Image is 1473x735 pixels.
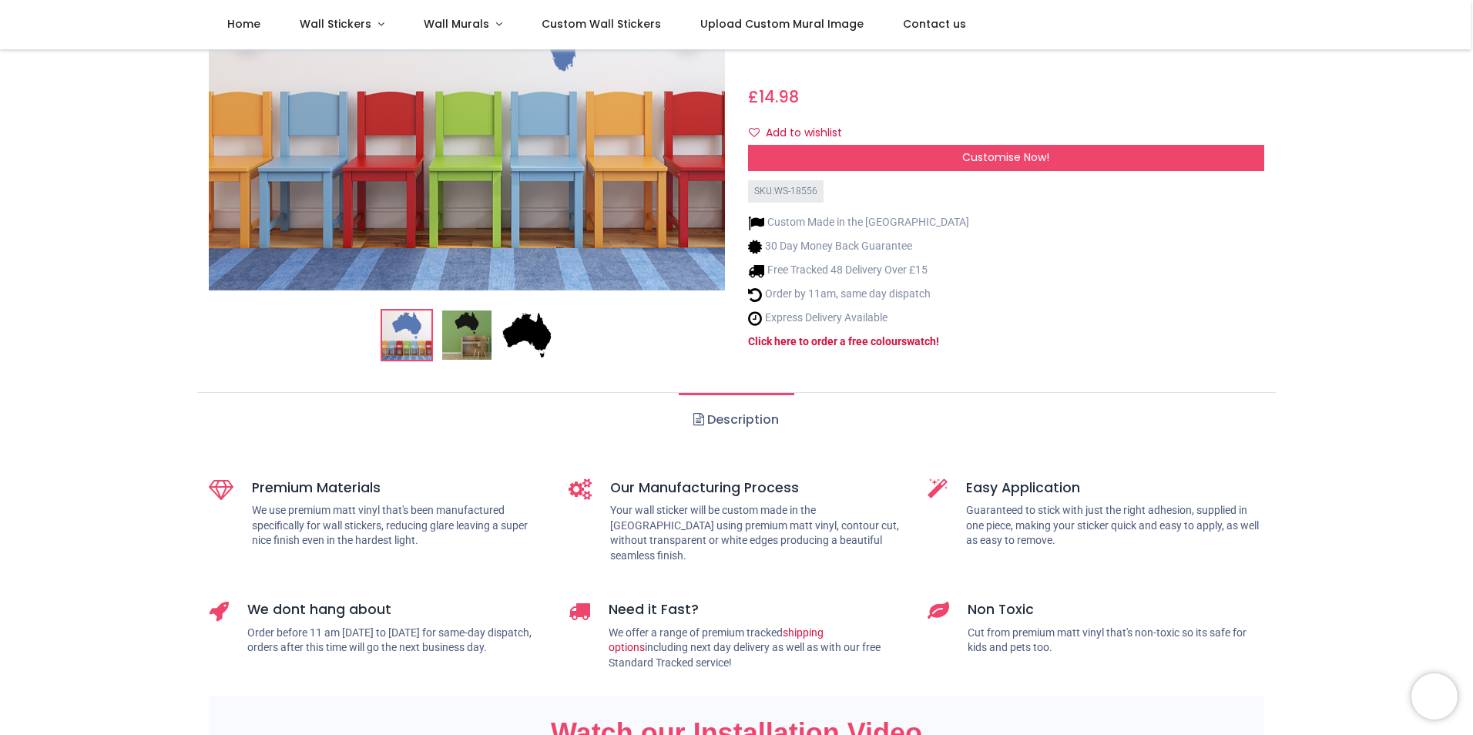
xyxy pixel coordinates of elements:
p: Your wall sticker will be custom made in the [GEOGRAPHIC_DATA] using premium matt vinyl, contour ... [610,503,905,563]
li: Custom Made in the [GEOGRAPHIC_DATA] [748,215,969,231]
span: Home [227,16,260,32]
span: Custom Wall Stickers [542,16,661,32]
i: Add to wishlist [749,127,760,138]
h5: Non Toxic [968,600,1264,619]
p: We offer a range of premium tracked including next day delivery as well as with our free Standard... [609,626,905,671]
a: Click here to order a free colour [748,335,901,347]
a: ! [936,335,939,347]
p: Guaranteed to stick with just the right adhesion, supplied in one piece, making your sticker quic... [966,503,1264,549]
h5: Premium Materials [252,478,545,498]
h5: Our Manufacturing Process [610,478,905,498]
li: Free Tracked 48 Delivery Over £15 [748,263,969,279]
p: Cut from premium matt vinyl that's non-toxic so its safe for kids and pets too. [968,626,1264,656]
a: swatch [901,335,936,347]
iframe: Brevo live chat [1411,673,1458,720]
h5: We dont hang about [247,600,545,619]
span: Wall Stickers [300,16,371,32]
button: Add to wishlistAdd to wishlist [748,120,855,146]
img: WS-18556-02 [442,310,492,360]
div: SKU: WS-18556 [748,180,824,203]
p: We use premium matt vinyl that's been manufactured specifically for wall stickers, reducing glare... [252,503,545,549]
span: Upload Custom Mural Image [700,16,864,32]
h5: Easy Application [966,478,1264,498]
h5: Need it Fast? [609,600,905,619]
p: Order before 11 am [DATE] to [DATE] for same-day dispatch, orders after this time will go the nex... [247,626,545,656]
span: 14.98 [759,86,799,108]
span: Customise Now! [962,149,1049,165]
span: Wall Murals [424,16,489,32]
img: WS-18556-03 [502,310,552,360]
img: Australia Silhouette Map Country Rest of the World Wall Stickers Home Art Decals [382,310,431,360]
a: Description [679,393,794,447]
li: 30 Day Money Back Guarantee [748,239,969,255]
li: Order by 11am, same day dispatch [748,287,969,303]
li: Express Delivery Available [748,310,969,327]
span: £ [748,86,799,108]
span: Contact us [903,16,966,32]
